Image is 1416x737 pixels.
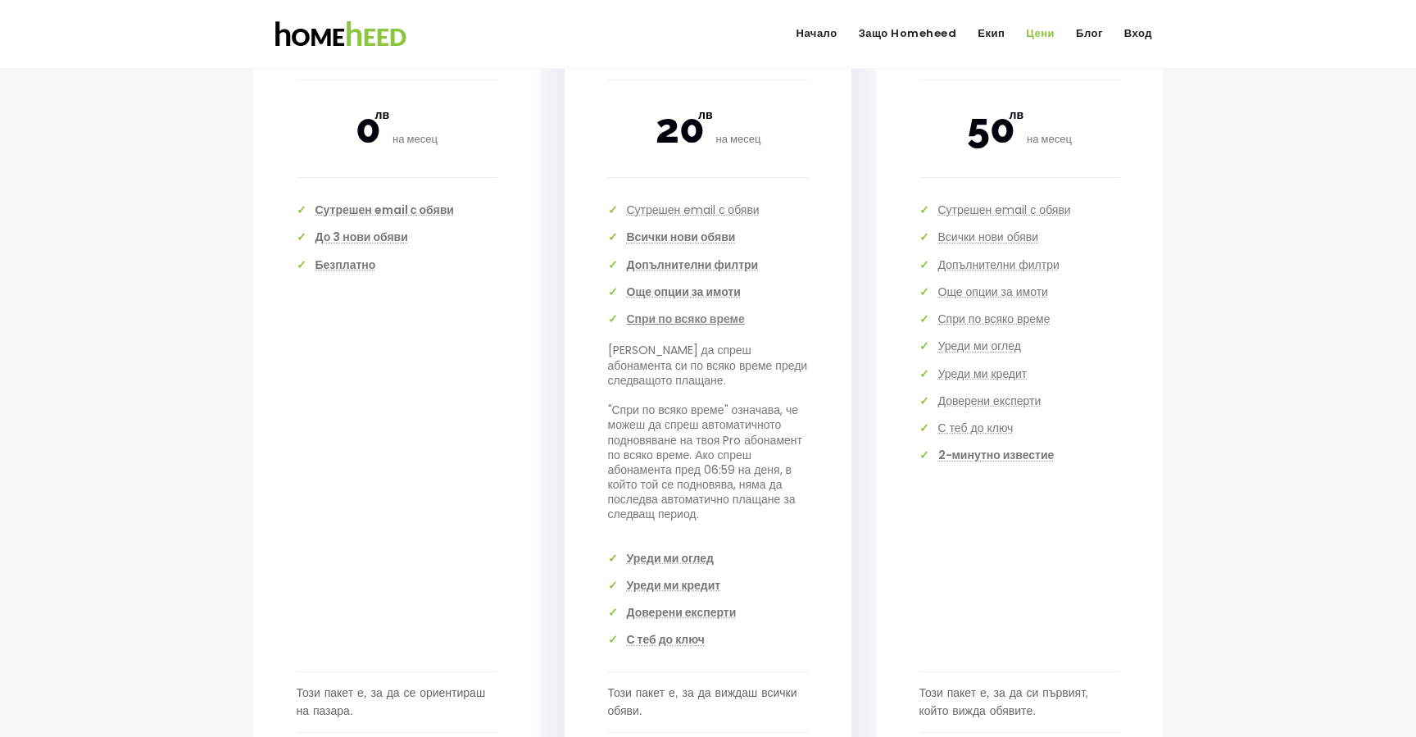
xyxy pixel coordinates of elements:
[608,684,809,721] p: Този пакет е, за да виждаш всички обяви.
[627,605,737,620] button: Доверени експерти
[393,133,438,147] span: на месец
[627,604,737,621] b: Доверени експерти
[608,326,809,538] div: [PERSON_NAME] да спреш абонамента си по всяко време преди следващото плащане. "Спри по всяко врем...
[938,230,1039,244] button: Всички нови обяви
[971,20,1011,48] a: Екип
[919,684,1120,721] p: Този пакет е, за да си първият, който вижда обявите.
[627,632,705,647] button: С теб до ключ
[315,257,376,273] b: Безплатно
[627,577,721,594] b: Уреди ми кредит
[852,20,964,48] a: Защо Homeheed
[356,104,389,153] h3: 0
[627,230,736,244] button: Всички нови обяви
[698,108,713,122] span: лв
[627,284,741,299] button: Още опции за имоти
[938,448,1055,462] button: 2-минутно известие
[1069,20,1110,48] a: Блог
[627,311,745,327] b: Спри по всяко време
[790,20,844,48] a: Начало
[627,631,705,648] b: С теб до ключ
[315,202,454,217] button: Сутрешен email с обяви
[627,284,741,300] b: Още опции за имоти
[1019,20,1061,48] a: Цени
[938,394,1042,408] button: Доверени експерти
[716,133,761,147] span: на месец
[938,421,1014,435] button: С теб до ключ
[375,108,390,122] span: лв
[938,339,1021,353] button: Уреди ми оглед
[253,12,427,56] img: Homeheed logo
[627,229,736,245] b: Всички нови обяви
[967,104,1023,153] h3: 50
[656,104,713,153] h3: 20
[627,257,759,272] button: Допълнителни филтри
[1027,133,1072,147] span: на месец
[627,550,714,566] b: Уреди ми оглед
[627,312,745,326] button: Спри по всяко време
[315,257,376,272] button: Безплатно
[627,257,759,273] b: Допълнителни филтри
[297,684,497,721] p: Този пакет е, за да се ориентираш на пазара.
[627,202,760,217] button: Сутрешен email с обяви
[1010,108,1024,122] span: лв
[938,447,1055,463] b: 2-минутно известие
[938,312,1051,326] button: Спри по всяко време
[1118,20,1159,48] a: Вход
[938,202,1071,217] button: Сутрешен email с обяви
[938,257,1060,272] button: Допълнителни филтри
[315,202,454,218] b: Сутрешен email с обяви
[938,366,1028,381] button: Уреди ми кредит
[938,284,1048,299] button: Още опции за имоти
[315,229,408,245] b: До 3 нови обяви
[627,551,714,566] button: Уреди ми оглед
[627,578,721,593] button: Уреди ми кредит
[315,230,408,244] button: До 3 нови обяви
